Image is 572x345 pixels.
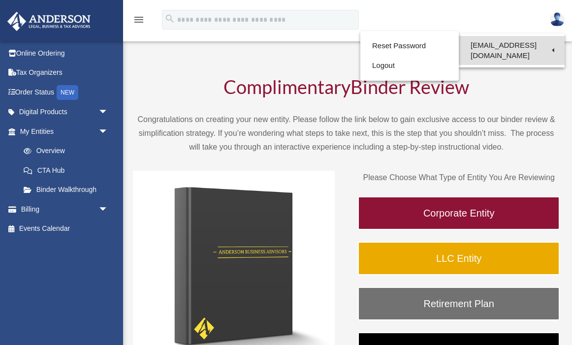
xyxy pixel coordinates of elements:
[358,196,560,230] a: Corporate Entity
[7,63,123,83] a: Tax Organizers
[360,56,459,76] a: Logout
[7,102,123,122] a: Digital Productsarrow_drop_down
[7,82,123,102] a: Order StatusNEW
[133,113,560,154] p: Congratulations on creating your new entity. Please follow the link below to gain exclusive acces...
[4,12,94,31] img: Anderson Advisors Platinum Portal
[98,122,118,142] span: arrow_drop_down
[459,36,565,65] a: [EMAIL_ADDRESS][DOMAIN_NAME]
[164,13,175,24] i: search
[223,75,350,98] span: Complimentary
[57,85,78,100] div: NEW
[7,43,123,63] a: Online Ordering
[358,242,560,275] a: LLC Entity
[7,219,123,239] a: Events Calendar
[360,36,459,56] a: Reset Password
[7,122,123,141] a: My Entitiesarrow_drop_down
[14,160,123,180] a: CTA Hub
[358,171,560,185] p: Please Choose What Type of Entity You Are Reviewing
[7,199,123,219] a: Billingarrow_drop_down
[98,199,118,220] span: arrow_drop_down
[358,287,560,320] a: Retirement Plan
[98,102,118,123] span: arrow_drop_down
[550,12,565,27] img: User Pic
[350,75,469,98] span: Binder Review
[14,180,118,200] a: Binder Walkthrough
[133,14,145,26] i: menu
[14,141,123,161] a: Overview
[133,17,145,26] a: menu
